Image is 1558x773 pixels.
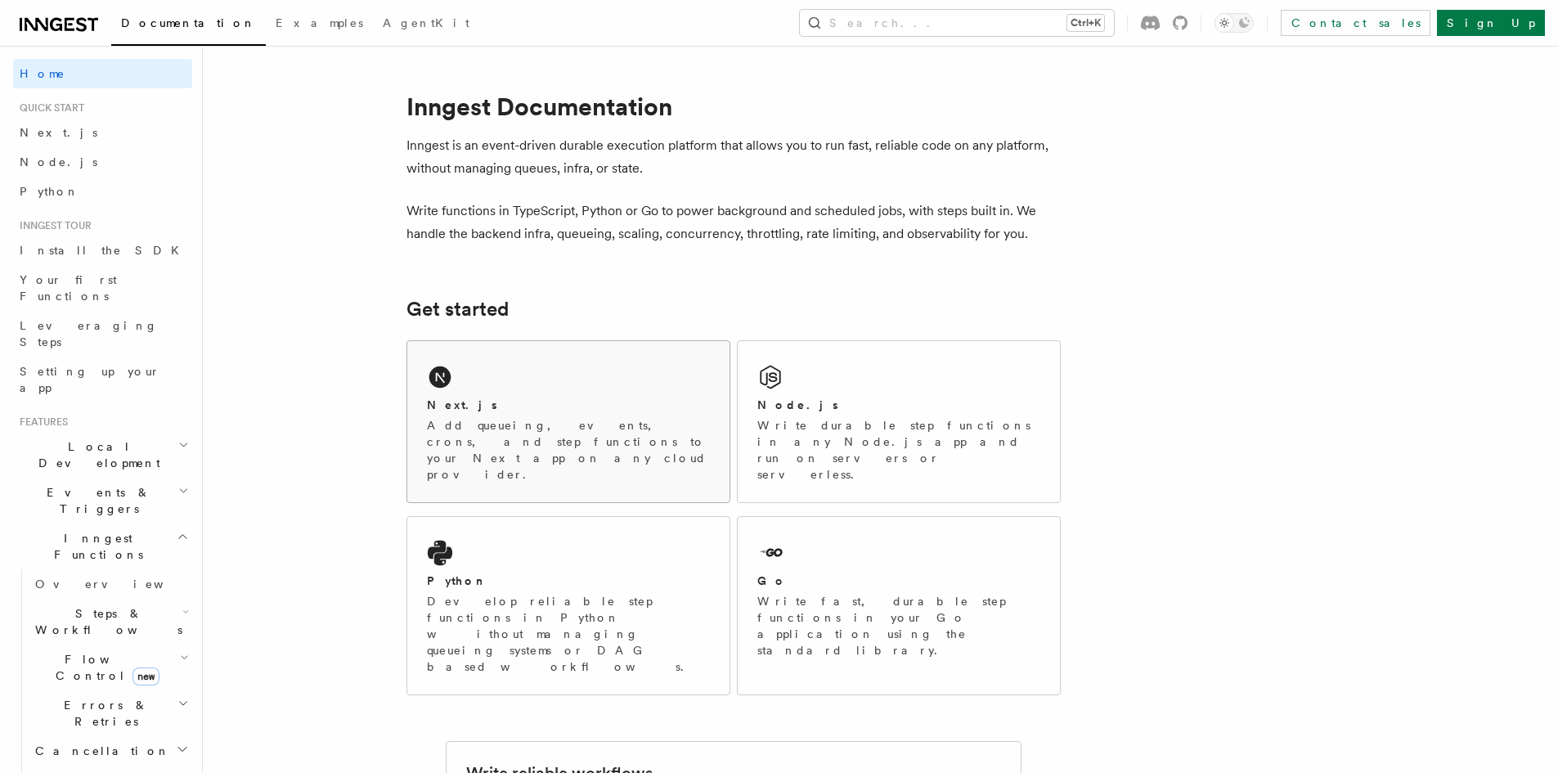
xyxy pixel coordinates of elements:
[427,397,497,413] h2: Next.js
[406,200,1061,245] p: Write functions in TypeScript, Python or Go to power background and scheduled jobs, with steps bu...
[13,236,192,265] a: Install the SDK
[406,92,1061,121] h1: Inngest Documentation
[13,478,192,524] button: Events & Triggers
[13,524,192,569] button: Inngest Functions
[29,690,192,736] button: Errors & Retries
[737,516,1061,695] a: GoWrite fast, durable step functions in your Go application using the standard library.
[1067,15,1104,31] kbd: Ctrl+K
[757,593,1040,658] p: Write fast, durable step functions in your Go application using the standard library.
[383,16,469,29] span: AgentKit
[121,16,256,29] span: Documentation
[13,101,84,115] span: Quick start
[20,185,79,198] span: Python
[20,126,97,139] span: Next.js
[406,340,730,503] a: Next.jsAdd queueing, events, crons, and step functions to your Next app on any cloud provider.
[1215,13,1254,33] button: Toggle dark mode
[20,155,97,169] span: Node.js
[276,16,363,29] span: Examples
[132,667,159,685] span: new
[427,417,710,483] p: Add queueing, events, crons, and step functions to your Next app on any cloud provider.
[13,59,192,88] a: Home
[373,5,479,44] a: AgentKit
[13,118,192,147] a: Next.js
[29,651,180,684] span: Flow Control
[1437,10,1545,36] a: Sign Up
[20,273,117,303] span: Your first Functions
[13,147,192,177] a: Node.js
[20,365,160,394] span: Setting up your app
[35,578,204,591] span: Overview
[29,599,192,645] button: Steps & Workflows
[13,265,192,311] a: Your first Functions
[29,697,177,730] span: Errors & Retries
[13,438,178,471] span: Local Development
[13,530,177,563] span: Inngest Functions
[20,319,158,348] span: Leveraging Steps
[757,397,838,413] h2: Node.js
[29,605,182,638] span: Steps & Workflows
[13,416,68,429] span: Features
[757,573,787,589] h2: Go
[757,417,1040,483] p: Write durable step functions in any Node.js app and run on servers or serverless.
[427,573,487,589] h2: Python
[29,736,192,766] button: Cancellation
[406,516,730,695] a: PythonDevelop reliable step functions in Python without managing queueing systems or DAG based wo...
[13,432,192,478] button: Local Development
[13,357,192,402] a: Setting up your app
[1281,10,1430,36] a: Contact sales
[20,244,189,257] span: Install the SDK
[111,5,266,46] a: Documentation
[29,743,170,759] span: Cancellation
[29,645,192,690] button: Flow Controlnew
[13,219,92,232] span: Inngest tour
[13,484,178,517] span: Events & Triggers
[29,569,192,599] a: Overview
[13,311,192,357] a: Leveraging Steps
[13,177,192,206] a: Python
[737,340,1061,503] a: Node.jsWrite durable step functions in any Node.js app and run on servers or serverless.
[800,10,1114,36] button: Search...Ctrl+K
[406,134,1061,180] p: Inngest is an event-driven durable execution platform that allows you to run fast, reliable code ...
[427,593,710,675] p: Develop reliable step functions in Python without managing queueing systems or DAG based workflows.
[20,65,65,82] span: Home
[266,5,373,44] a: Examples
[406,298,509,321] a: Get started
